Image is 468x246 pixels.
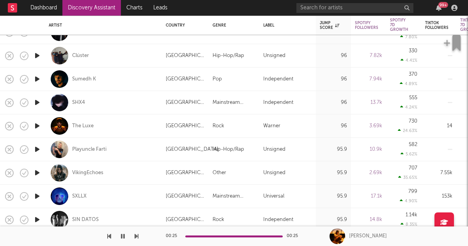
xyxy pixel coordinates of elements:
[263,192,284,201] div: Universal
[320,21,339,30] div: Jump Score
[72,52,89,59] a: Clúster
[349,233,387,240] div: [PERSON_NAME]
[166,215,205,225] div: [GEOGRAPHIC_DATA]
[263,51,285,61] div: Unsigned
[166,121,205,131] div: [GEOGRAPHIC_DATA]
[401,58,417,63] div: 4.41 %
[213,75,222,84] div: Pop
[213,168,226,178] div: Other
[166,145,218,154] div: [GEOGRAPHIC_DATA]
[390,18,408,32] div: Spotify 7D Growth
[72,123,94,130] a: The Luxe
[320,192,347,201] div: 95.9
[400,81,417,86] div: 4.89 %
[213,23,252,28] div: Genre
[72,146,106,153] a: Playuncle Farti
[263,145,285,154] div: Unsigned
[72,193,87,200] a: SXLLX
[213,121,224,131] div: Rock
[320,75,347,84] div: 96
[49,23,154,28] div: Artist
[355,145,382,154] div: 10.9k
[409,72,417,77] div: 370
[320,51,347,61] div: 96
[355,21,378,30] div: Spotify Followers
[355,168,382,178] div: 2.69k
[320,121,347,131] div: 96
[263,75,293,84] div: Independent
[409,119,417,124] div: 730
[287,232,302,241] div: 00:25
[400,105,417,110] div: 4.24 %
[72,216,99,223] a: SIN DATOS
[401,152,417,157] div: 5.62 %
[320,145,347,154] div: 95.9
[263,121,280,131] div: Warner
[398,175,417,180] div: 35.65 %
[263,98,293,107] div: Independent
[72,76,96,83] a: Sumedh K
[355,121,382,131] div: 3.69k
[213,215,224,225] div: Rock
[320,215,347,225] div: 95.9
[296,3,413,13] input: Search for artists
[166,75,205,84] div: [GEOGRAPHIC_DATA]
[166,23,201,28] div: Country
[355,98,382,107] div: 13.7k
[436,5,441,11] button: 99+
[263,215,293,225] div: Independent
[438,2,448,8] div: 99 +
[409,142,417,147] div: 582
[425,215,452,225] div: 55.7k
[213,145,244,154] div: Hip-Hop/Rap
[213,51,244,61] div: Hip-Hop/Rap
[355,192,382,201] div: 17.1k
[72,169,103,176] a: VikingEchoes
[320,168,347,178] div: 95.9
[166,192,205,201] div: [GEOGRAPHIC_DATA]
[72,99,85,106] a: SHX4
[166,51,205,61] div: [GEOGRAPHIC_DATA]
[425,21,448,30] div: Tiktok Followers
[409,166,417,171] div: 707
[408,189,417,194] div: 799
[166,232,181,241] div: 00:25
[409,95,417,100] div: 555
[409,48,417,53] div: 330
[401,222,417,227] div: 8.35 %
[425,192,452,201] div: 153k
[398,128,417,133] div: 24.63 %
[355,51,382,61] div: 7.82k
[425,121,452,131] div: 14
[320,98,347,107] div: 96
[263,23,308,28] div: Label
[406,212,417,217] div: 1.14k
[213,98,255,107] div: Mainstream Electronic
[355,75,382,84] div: 7.94k
[400,198,417,203] div: 4.90 %
[213,192,255,201] div: Mainstream Electronic
[400,34,417,39] div: 7.80 %
[166,168,205,178] div: [GEOGRAPHIC_DATA]
[355,215,382,225] div: 14.8k
[263,168,285,178] div: Unsigned
[166,98,205,107] div: [GEOGRAPHIC_DATA]
[425,168,452,178] div: 7.55k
